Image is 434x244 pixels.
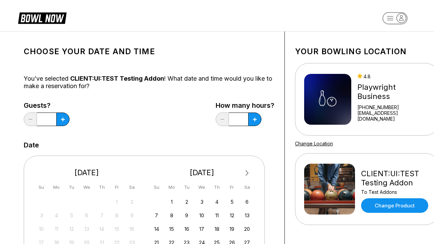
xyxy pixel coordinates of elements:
div: Choose Monday, September 1st, 2025 [167,197,176,206]
div: [PHONE_NUMBER] [357,104,430,110]
div: Not available Tuesday, August 12th, 2025 [67,224,76,233]
div: Choose Wednesday, September 17th, 2025 [197,224,206,233]
div: You’ve selected ! What date and time would you like to make a reservation for? [24,75,274,90]
div: Choose Tuesday, September 16th, 2025 [182,224,191,233]
label: Date [24,141,39,149]
div: Playwright Business [357,83,430,101]
h1: Choose your Date and time [24,47,274,56]
span: CLIENT:UI:TEST Testing Addon [70,75,164,82]
div: Not available Thursday, August 7th, 2025 [97,211,106,220]
div: Sa [127,183,137,192]
div: Not available Thursday, August 14th, 2025 [97,224,106,233]
div: Choose Wednesday, September 10th, 2025 [197,211,206,220]
div: Not available Monday, August 11th, 2025 [52,224,61,233]
div: Tu [67,183,76,192]
div: Su [37,183,46,192]
img: CLIENT:UI:TEST Testing Addon [304,164,355,215]
div: Not available Saturday, August 9th, 2025 [127,211,137,220]
a: Change Product [361,198,428,213]
div: Not available Wednesday, August 6th, 2025 [82,211,91,220]
div: Choose Saturday, September 6th, 2025 [242,197,252,206]
div: Th [97,183,106,192]
div: Choose Monday, September 15th, 2025 [167,224,176,233]
div: Choose Friday, September 12th, 2025 [228,211,237,220]
div: Su [152,183,161,192]
div: Choose Saturday, September 13th, 2025 [242,211,252,220]
div: Not available Sunday, August 3rd, 2025 [37,211,46,220]
div: Mo [167,183,176,192]
div: Choose Wednesday, September 3rd, 2025 [197,197,206,206]
div: Not available Friday, August 1st, 2025 [112,197,121,206]
div: Choose Friday, September 19th, 2025 [228,224,237,233]
div: Mo [52,183,61,192]
div: Not available Friday, August 8th, 2025 [112,211,121,220]
div: To Test Addons [361,189,430,195]
div: Th [212,183,221,192]
div: [DATE] [34,168,139,177]
div: Choose Thursday, September 4th, 2025 [212,197,221,206]
a: [EMAIL_ADDRESS][DOMAIN_NAME] [357,110,430,122]
div: Sa [242,183,252,192]
div: CLIENT:UI:TEST Testing Addon [361,169,430,187]
div: Not available Wednesday, August 13th, 2025 [82,224,91,233]
div: Not available Tuesday, August 5th, 2025 [67,211,76,220]
div: Not available Monday, August 4th, 2025 [52,211,61,220]
div: Choose Tuesday, September 9th, 2025 [182,211,191,220]
div: Not available Sunday, August 10th, 2025 [37,224,46,233]
button: Next Month [242,168,253,179]
div: Not available Saturday, August 2nd, 2025 [127,197,137,206]
div: Choose Sunday, September 7th, 2025 [152,211,161,220]
a: Change Location [295,141,333,146]
div: We [197,183,206,192]
div: Choose Saturday, September 20th, 2025 [242,224,252,233]
div: We [82,183,91,192]
div: Fr [228,183,237,192]
div: Not available Saturday, August 16th, 2025 [127,224,137,233]
div: Choose Sunday, September 14th, 2025 [152,224,161,233]
img: Playwright Business [304,74,351,125]
div: Choose Tuesday, September 2nd, 2025 [182,197,191,206]
div: [DATE] [150,168,255,177]
div: Tu [182,183,191,192]
label: How many hours? [216,102,274,109]
div: Choose Thursday, September 11th, 2025 [212,211,221,220]
div: 4.8 [357,74,430,79]
div: Not available Friday, August 15th, 2025 [112,224,121,233]
div: Fr [112,183,121,192]
div: Choose Monday, September 8th, 2025 [167,211,176,220]
div: Choose Friday, September 5th, 2025 [228,197,237,206]
div: Choose Thursday, September 18th, 2025 [212,224,221,233]
label: Guests? [24,102,70,109]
